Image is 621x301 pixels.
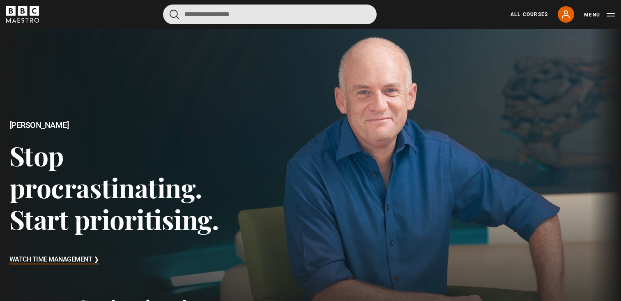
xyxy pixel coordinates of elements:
[9,120,248,130] h2: [PERSON_NAME]
[584,11,615,19] button: Toggle navigation
[9,139,248,235] h3: Stop procrastinating. Start prioritising.
[511,11,548,18] a: All Courses
[6,6,39,23] svg: BBC Maestro
[9,254,99,266] h3: Watch Time Management ❯
[163,5,377,24] input: Search
[170,9,179,20] button: Submit the search query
